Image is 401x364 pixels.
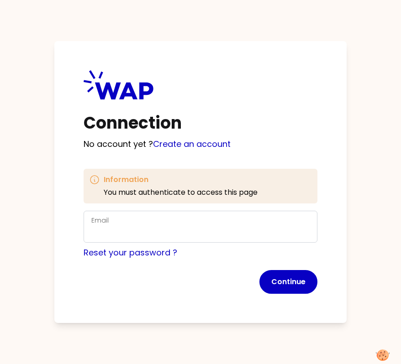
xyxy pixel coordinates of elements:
a: Create an account [153,138,231,150]
h3: Information [104,174,258,185]
p: You must authenticate to access this page [104,187,258,198]
button: Continue [259,270,317,294]
a: Reset your password ? [84,247,177,258]
h1: Connection [84,114,317,132]
p: No account yet ? [84,138,317,151]
label: Email [91,216,109,225]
